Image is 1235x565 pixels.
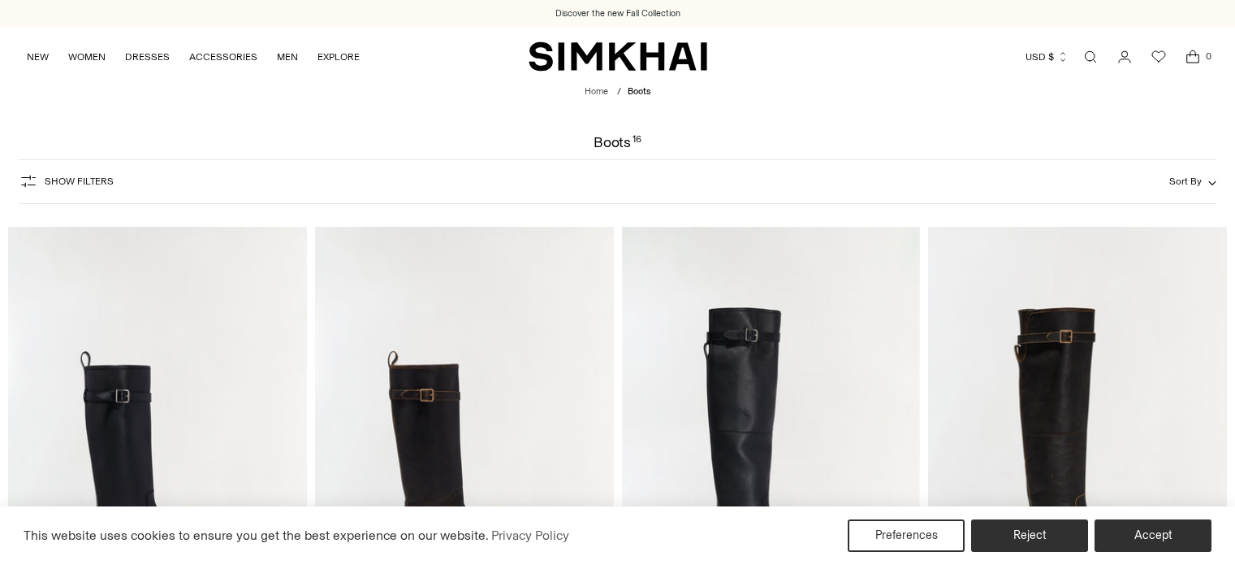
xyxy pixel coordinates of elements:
button: USD $ [1026,39,1069,75]
button: Show Filters [19,168,114,194]
a: Privacy Policy (opens in a new tab) [489,524,572,548]
a: Open search modal [1074,41,1107,73]
div: / [617,85,621,99]
a: Home [585,86,608,97]
button: Preferences [848,519,965,552]
a: Open cart modal [1177,41,1209,73]
span: Boots [628,86,650,97]
span: 0 [1201,49,1216,63]
button: Reject [971,519,1088,552]
button: Accept [1095,519,1211,552]
nav: breadcrumbs [585,85,650,99]
a: EXPLORE [317,39,360,75]
div: 16 [633,135,641,150]
h1: Boots [594,135,641,150]
button: Sort By [1169,172,1216,190]
a: WOMEN [68,39,106,75]
span: This website uses cookies to ensure you get the best experience on our website. [24,528,489,543]
a: Go to the account page [1108,41,1141,73]
span: Show Filters [45,176,114,187]
a: SIMKHAI [529,41,707,72]
a: DRESSES [125,39,170,75]
a: Discover the new Fall Collection [555,7,680,20]
span: Sort By [1169,176,1202,187]
a: Wishlist [1142,41,1175,73]
a: MEN [277,39,298,75]
a: ACCESSORIES [189,39,257,75]
a: NEW [27,39,49,75]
